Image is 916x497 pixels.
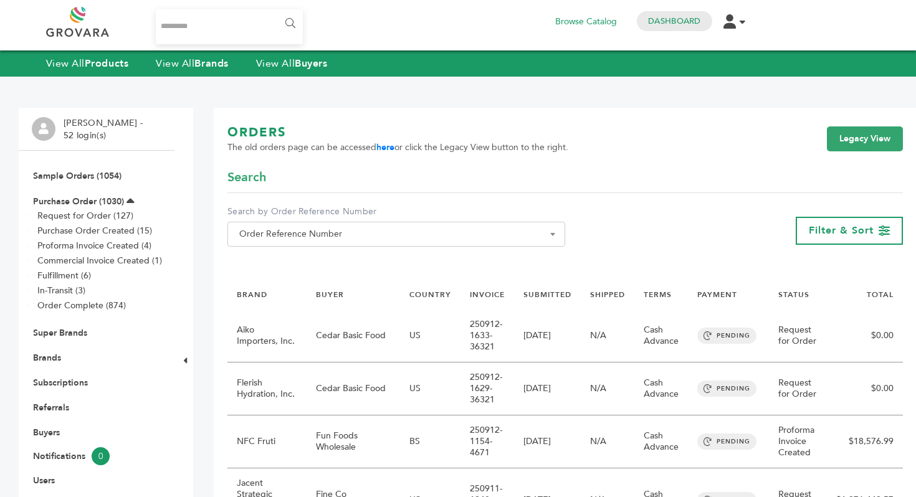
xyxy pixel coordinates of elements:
[32,117,55,141] img: profile.png
[234,225,558,243] span: Order Reference Number
[581,362,634,415] td: N/A
[514,362,581,415] td: [DATE]
[644,290,672,300] a: TERMS
[460,310,514,362] td: 250912-1633-36321
[33,427,60,438] a: Buyers
[827,415,903,468] td: $18,576.99
[227,222,565,247] span: Order Reference Number
[409,290,451,300] a: COUNTRY
[769,310,827,362] td: Request for Order
[634,310,688,362] td: Cash Advance
[400,415,460,468] td: BS
[514,310,581,362] td: [DATE]
[590,290,625,300] a: SHIPPED
[227,206,565,218] label: Search by Order Reference Number
[156,9,303,44] input: Search...
[697,328,756,344] span: PENDING
[634,415,688,468] td: Cash Advance
[33,377,88,389] a: Subscriptions
[769,362,827,415] td: Request for Order
[400,310,460,362] td: US
[634,362,688,415] td: Cash Advance
[376,141,394,153] a: here
[769,415,827,468] td: Proforma Invoice Created
[555,15,617,29] a: Browse Catalog
[33,447,160,465] a: Notifications0
[37,225,152,237] a: Purchase Order Created (15)
[33,327,87,339] a: Super Brands
[227,141,568,154] span: The old orders page can be accessed or click the Legacy View button to the right.
[92,447,110,465] span: 0
[33,170,122,182] a: Sample Orders (1054)
[809,224,874,237] span: Filter & Sort
[37,300,126,311] a: Order Complete (874)
[33,475,55,486] a: Users
[37,240,151,252] a: Proforma Invoice Created (4)
[400,362,460,415] td: US
[33,402,69,414] a: Referrals
[33,196,124,207] a: Purchase Order (1030)
[237,290,267,300] a: BRAND
[256,57,328,70] a: View AllBuyers
[37,210,133,222] a: Request for Order (127)
[697,381,756,397] span: PENDING
[581,415,634,468] td: N/A
[46,57,129,70] a: View AllProducts
[867,290,894,300] a: TOTAL
[514,415,581,468] td: [DATE]
[470,290,505,300] a: INVOICE
[85,57,128,70] strong: Products
[37,285,85,296] a: In-Transit (3)
[37,270,91,282] a: Fulfillment (6)
[316,290,344,300] a: BUYER
[295,57,327,70] strong: Buyers
[37,255,162,267] a: Commercial Invoice Created (1)
[227,362,307,415] td: Flerish Hydration, Inc.
[523,290,571,300] a: SUBMITTED
[307,362,400,415] td: Cedar Basic Food
[778,290,809,300] a: STATUS
[307,415,400,468] td: Fun Foods Wholesale
[227,169,266,186] span: Search
[227,124,568,141] h1: ORDERS
[460,415,514,468] td: 250912-1154-4671
[697,290,737,300] a: PAYMENT
[697,433,756,450] span: PENDING
[64,117,146,141] li: [PERSON_NAME] - 52 login(s)
[33,352,61,364] a: Brands
[227,415,307,468] td: NFC Fruti
[156,57,229,70] a: View AllBrands
[827,362,903,415] td: $0.00
[827,310,903,362] td: $0.00
[827,126,903,151] a: Legacy View
[648,16,700,27] a: Dashboard
[194,57,228,70] strong: Brands
[307,310,400,362] td: Cedar Basic Food
[460,362,514,415] td: 250912-1629-36321
[581,310,634,362] td: N/A
[227,310,307,362] td: Aiko Importers, Inc.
